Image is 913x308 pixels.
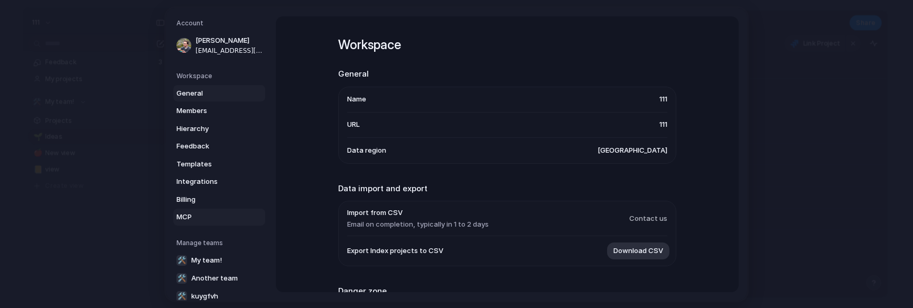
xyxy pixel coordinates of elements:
span: [EMAIL_ADDRESS][DOMAIN_NAME] [195,45,263,55]
span: kuygfvh [191,291,218,301]
span: Hierarchy [176,123,244,134]
h1: Workspace [338,35,676,54]
span: Export Index projects to CSV [347,246,443,256]
div: 🛠️ [176,273,187,283]
h5: Manage teams [176,238,265,247]
h2: Data import and export [338,182,676,194]
span: Data region [347,145,386,155]
a: Members [173,102,265,119]
h2: General [338,68,676,80]
span: Templates [176,158,244,169]
div: 🛠️ [176,255,187,265]
span: 111 [659,119,667,130]
span: Members [176,106,244,116]
div: 🛠️ [176,291,187,301]
a: [PERSON_NAME][EMAIL_ADDRESS][DOMAIN_NAME] [173,32,265,59]
h5: Workspace [176,71,265,80]
a: MCP [173,209,265,226]
span: Email on completion, typically in 1 to 2 days [347,219,489,229]
span: Contact us [629,213,667,223]
span: General [176,88,244,98]
a: Integrations [173,173,265,190]
span: Feedback [176,141,244,152]
a: General [173,85,265,101]
span: My team! [191,255,222,265]
span: Name [347,94,366,105]
a: Feedback [173,138,265,155]
a: Templates [173,155,265,172]
span: 111 [659,94,667,105]
a: Billing [173,191,265,208]
span: [GEOGRAPHIC_DATA] [598,145,667,155]
span: Download CSV [613,246,663,256]
button: Download CSV [607,242,669,259]
span: URL [347,119,360,130]
span: [PERSON_NAME] [195,35,263,46]
a: Hierarchy [173,120,265,137]
h5: Account [176,18,265,28]
span: Another team [191,273,238,283]
span: Import from CSV [347,208,489,218]
span: Integrations [176,176,244,187]
span: Billing [176,194,244,204]
span: MCP [176,212,244,222]
a: 🛠️kuygfvh [173,287,265,304]
a: 🛠️My team! [173,251,265,268]
h2: Danger zone [338,285,676,297]
a: 🛠️Another team [173,269,265,286]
